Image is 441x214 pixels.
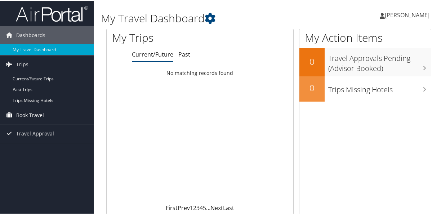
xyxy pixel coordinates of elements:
[196,203,200,211] a: 3
[210,203,223,211] a: Next
[299,76,431,101] a: 0Trips Missing Hotels
[112,30,210,45] h1: My Trips
[190,203,193,211] a: 1
[299,48,431,75] a: 0Travel Approvals Pending (Advisor Booked)
[299,30,431,45] h1: My Action Items
[385,10,429,18] span: [PERSON_NAME]
[380,4,437,25] a: [PERSON_NAME]
[101,10,325,25] h1: My Travel Dashboard
[299,81,325,93] h2: 0
[193,203,196,211] a: 2
[16,26,45,44] span: Dashboards
[200,203,203,211] a: 4
[299,55,325,67] h2: 0
[166,203,178,211] a: First
[178,50,190,58] a: Past
[328,49,431,73] h3: Travel Approvals Pending (Advisor Booked)
[107,66,293,79] td: No matching records found
[16,124,54,142] span: Travel Approval
[203,203,206,211] a: 5
[328,80,431,94] h3: Trips Missing Hotels
[16,106,44,124] span: Book Travel
[16,55,28,73] span: Trips
[16,5,88,22] img: airportal-logo.png
[206,203,210,211] span: …
[132,50,173,58] a: Current/Future
[178,203,190,211] a: Prev
[223,203,234,211] a: Last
